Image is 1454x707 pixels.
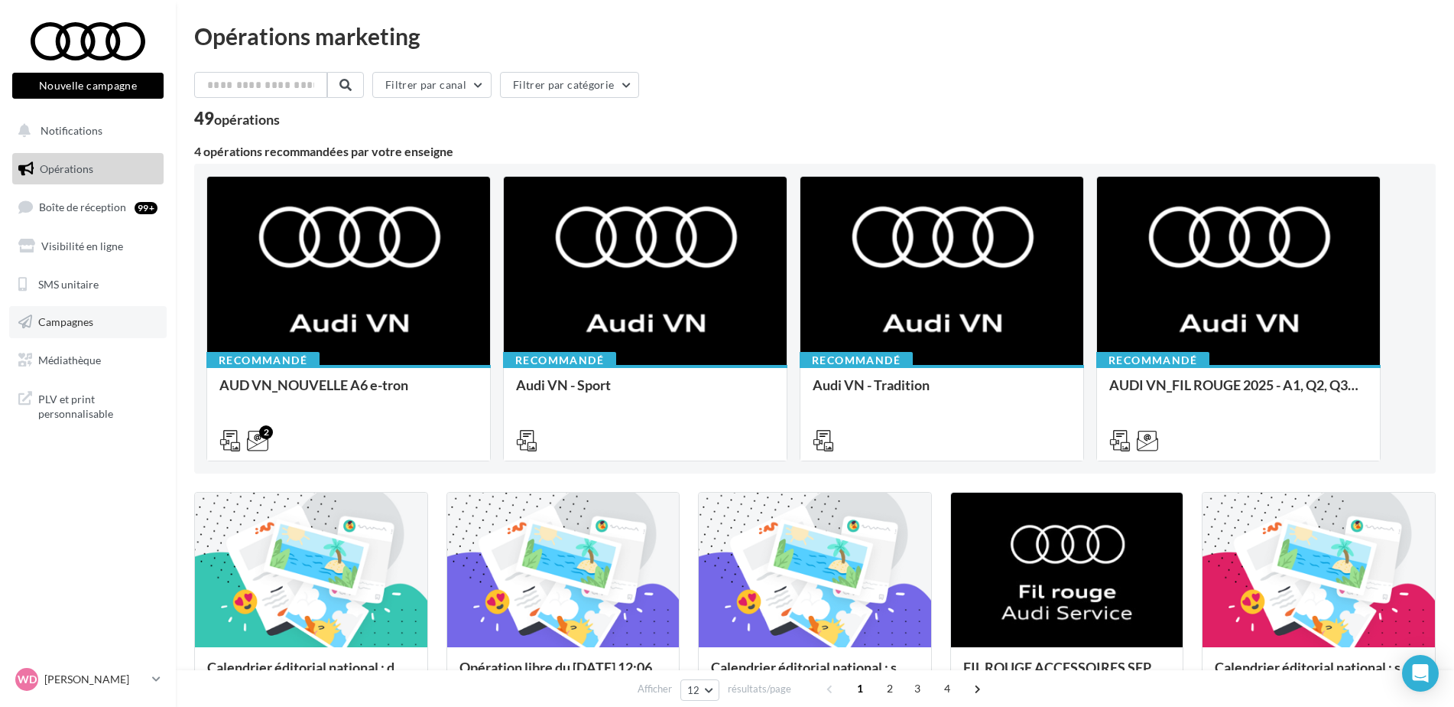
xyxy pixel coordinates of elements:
div: Calendrier éditorial national : semaines du 04.08 au 25.08 [1215,660,1423,690]
button: Nouvelle campagne [12,73,164,99]
div: FIL ROUGE ACCESSOIRES SEPTEMBRE - AUDI SERVICE [963,660,1171,690]
div: 2 [259,425,273,439]
a: PLV et print personnalisable [9,383,167,428]
span: PLV et print personnalisable [38,389,157,422]
a: Campagnes [9,306,167,338]
span: 2 [878,676,902,701]
div: Opérations marketing [194,24,1436,47]
span: SMS unitaire [38,277,99,290]
div: Recommandé [206,352,320,369]
div: Calendrier éditorial national : semaine du 25.08 au 31.08 [711,660,919,690]
button: Filtrer par catégorie [500,72,639,98]
span: WD [18,672,37,687]
span: 12 [687,684,700,696]
span: Campagnes [38,315,93,328]
span: Médiathèque [38,353,101,367]
div: opérations [214,112,280,126]
div: AUDI VN_FIL ROUGE 2025 - A1, Q2, Q3, Q5 et Q4 e-tron [1109,377,1368,408]
a: Opérations [9,153,167,185]
div: 99+ [135,202,157,214]
span: Boîte de réception [39,200,126,213]
p: [PERSON_NAME] [44,672,146,687]
a: WD [PERSON_NAME] [12,665,164,694]
span: 4 [935,676,959,701]
div: Audi VN - Tradition [813,377,1071,408]
div: Open Intercom Messenger [1402,655,1439,692]
span: 3 [905,676,930,701]
div: AUD VN_NOUVELLE A6 e-tron [219,377,478,408]
button: 12 [680,679,719,701]
a: Médiathèque [9,344,167,376]
div: Calendrier éditorial national : du 02.09 au 03.09 [207,660,415,690]
span: Visibilité en ligne [41,239,123,252]
span: Opérations [40,162,93,175]
button: Notifications [9,115,161,147]
div: Recommandé [503,352,616,369]
span: résultats/page [728,682,791,696]
div: Opération libre du [DATE] 12:06 [459,660,667,690]
span: Notifications [41,124,102,137]
a: Boîte de réception99+ [9,191,167,223]
span: 1 [848,676,872,701]
div: 4 opérations recommandées par votre enseigne [194,145,1436,158]
a: SMS unitaire [9,269,167,301]
div: Recommandé [800,352,913,369]
div: Audi VN - Sport [516,377,774,408]
a: Visibilité en ligne [9,230,167,262]
span: Afficher [638,682,672,696]
div: Recommandé [1096,352,1209,369]
div: 49 [194,110,280,127]
button: Filtrer par canal [372,72,492,98]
